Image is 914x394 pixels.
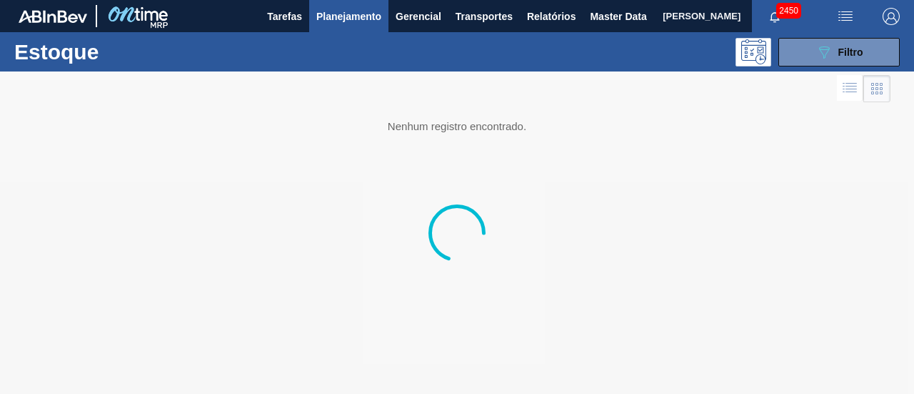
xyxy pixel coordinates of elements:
[838,46,863,58] span: Filtro
[396,8,441,25] span: Gerencial
[14,44,211,60] h1: Estoque
[267,8,302,25] span: Tarefas
[527,8,576,25] span: Relatórios
[752,6,798,26] button: Notificações
[456,8,513,25] span: Transportes
[316,8,381,25] span: Planejamento
[837,8,854,25] img: userActions
[590,8,646,25] span: Master Data
[778,38,900,67] button: Filtro
[19,10,87,23] img: TNhmsLtSVTkK8tSr43FrP2fwEKptu5GPRR3wAAAABJRU5ErkJggg==
[776,3,801,19] span: 2450
[883,8,900,25] img: Logout
[735,38,771,67] div: Pogramando: nenhum usuário selecionado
